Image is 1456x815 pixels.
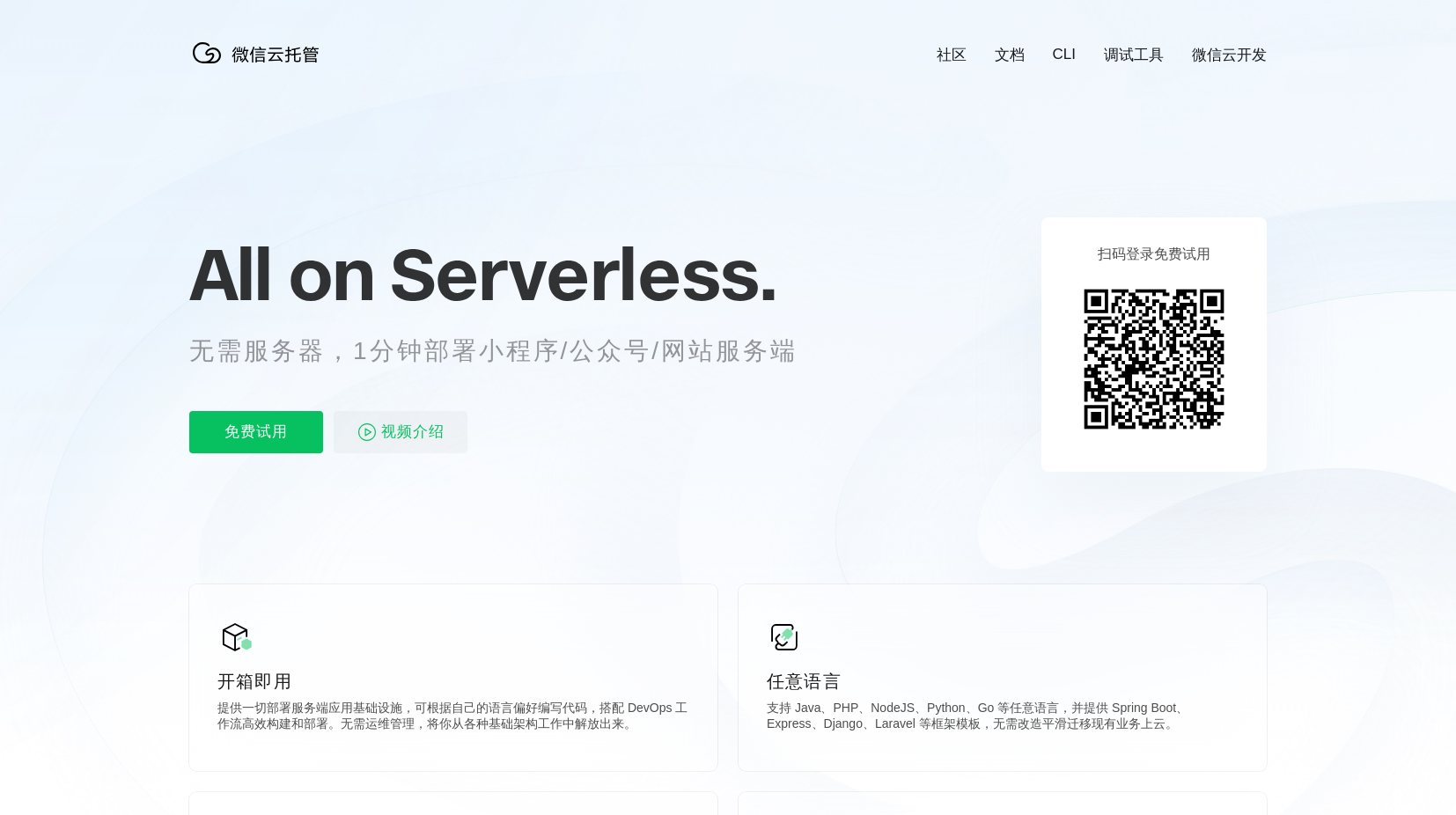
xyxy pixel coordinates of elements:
p: 扫码登录免费试用 [1098,246,1210,264]
span: All on [189,230,373,318]
span: 视频介绍 [381,411,445,453]
p: 任意语言 [767,669,1239,694]
img: video_play.svg [357,422,378,443]
p: 提供一切部署服务端应用基础设施，可根据自己的语言偏好编写代码，搭配 DevOps 工作流高效构建和部署。无需运维管理，将你从各种基础架构工作中解放出来。 [217,701,689,736]
a: 微信云托管 [189,58,330,73]
a: CLI [1053,46,1076,63]
a: 文档 [995,45,1025,65]
p: 开箱即用 [217,669,689,694]
a: 社区 [937,45,967,65]
img: 微信云托管 [189,35,330,70]
a: 调试工具 [1104,45,1164,65]
span: Serverless. [390,230,776,318]
a: 微信云开发 [1192,45,1267,65]
p: 免费试用 [189,411,323,453]
p: 无需服务器，1分钟部署小程序/公众号/网站服务端 [189,334,830,369]
p: 支持 Java、PHP、NodeJS、Python、Go 等任意语言，并提供 Spring Boot、Express、Django、Laravel 等框架模板，无需改造平滑迁移现有业务上云。 [767,701,1239,736]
